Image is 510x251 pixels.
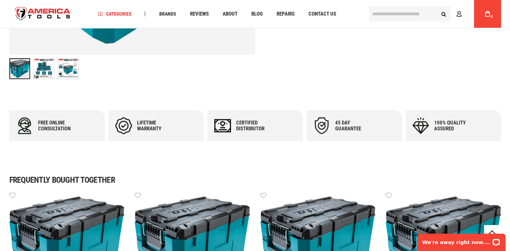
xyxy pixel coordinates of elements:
span: Categories [98,11,131,16]
img: America Tools [9,1,77,27]
img: MAKITA T-90021 MAKTRAK™ EXTRA LARGE EXTENSION TOOL BOX [58,59,78,79]
button: Search [437,7,450,20]
div: 100% quality assured [434,120,476,132]
span: Reviews [190,11,208,17]
a: Reviews [187,9,212,19]
a: Blog [248,9,266,19]
span: About [222,11,237,17]
span: 0 [491,15,493,19]
a: Categories [95,9,134,19]
a: Repairs [273,9,297,19]
img: MAKITA T-90021 MAKTRAK™ EXTRA LARGE EXTENSION TOOL BOX [34,59,54,79]
div: Lifetime warranty [137,120,179,132]
span: Brands [159,11,176,16]
span: Contact Us [308,11,336,17]
h1: Frequently bought together [9,176,501,184]
div: Certified Distributor [236,120,278,132]
div: 45 day Guarantee [335,120,377,132]
div: MAKITA T-90021 MAKTRAK™ EXTRA LARGE EXTENSION TOOL BOX [9,55,34,83]
a: About [219,9,240,19]
a: store logo [9,1,77,27]
div: Free online consultation [38,120,80,132]
div: MAKITA T-90021 MAKTRAK™ EXTRA LARGE EXTENSION TOOL BOX [58,55,79,83]
span: Blog [251,11,262,17]
a: Contact Us [305,9,339,19]
span: Repairs [276,11,294,17]
div: MAKITA T-90021 MAKTRAK™ EXTRA LARGE EXTENSION TOOL BOX [34,55,58,83]
iframe: LiveChat chat widget [413,229,510,251]
a: Brands [156,9,179,19]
